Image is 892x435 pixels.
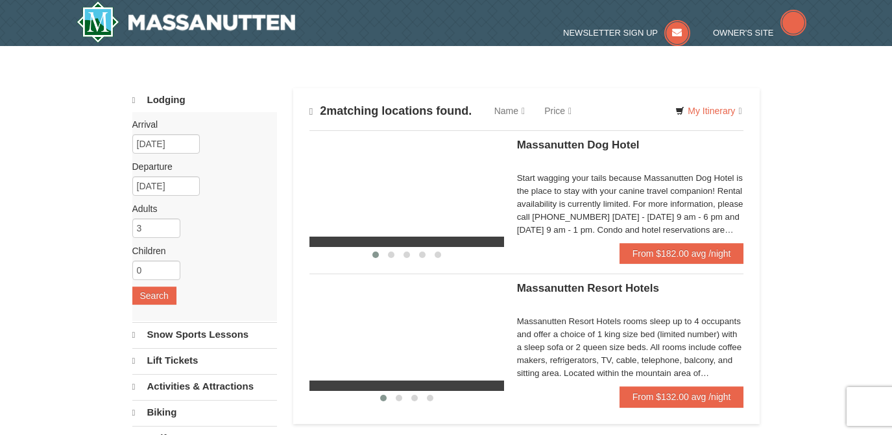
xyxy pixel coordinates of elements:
[132,160,267,173] label: Departure
[132,118,267,131] label: Arrival
[132,287,176,305] button: Search
[563,28,690,38] a: Newsletter Sign Up
[77,1,296,43] img: Massanutten Resort Logo
[485,98,535,124] a: Name
[309,104,472,118] h4: matching locations found.
[132,400,277,425] a: Biking
[517,315,744,380] div: Massanutten Resort Hotels rooms sleep up to 4 occupants and offer a choice of 1 king size bed (li...
[132,374,277,399] a: Activities & Attractions
[132,88,277,112] a: Lodging
[77,1,296,43] a: Massanutten Resort
[535,98,581,124] a: Price
[320,104,326,117] span: 2
[517,282,659,294] span: Massanutten Resort Hotels
[620,386,744,407] a: From $132.00 avg /night
[667,101,750,121] a: My Itinerary
[517,139,640,151] span: Massanutten Dog Hotel
[517,172,744,237] div: Start wagging your tails because Massanutten Dog Hotel is the place to stay with your canine trav...
[132,322,277,347] a: Snow Sports Lessons
[620,243,744,264] a: From $182.00 avg /night
[713,28,806,38] a: Owner's Site
[713,28,774,38] span: Owner's Site
[132,202,267,215] label: Adults
[563,28,658,38] span: Newsletter Sign Up
[132,244,267,257] label: Children
[132,348,277,373] a: Lift Tickets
